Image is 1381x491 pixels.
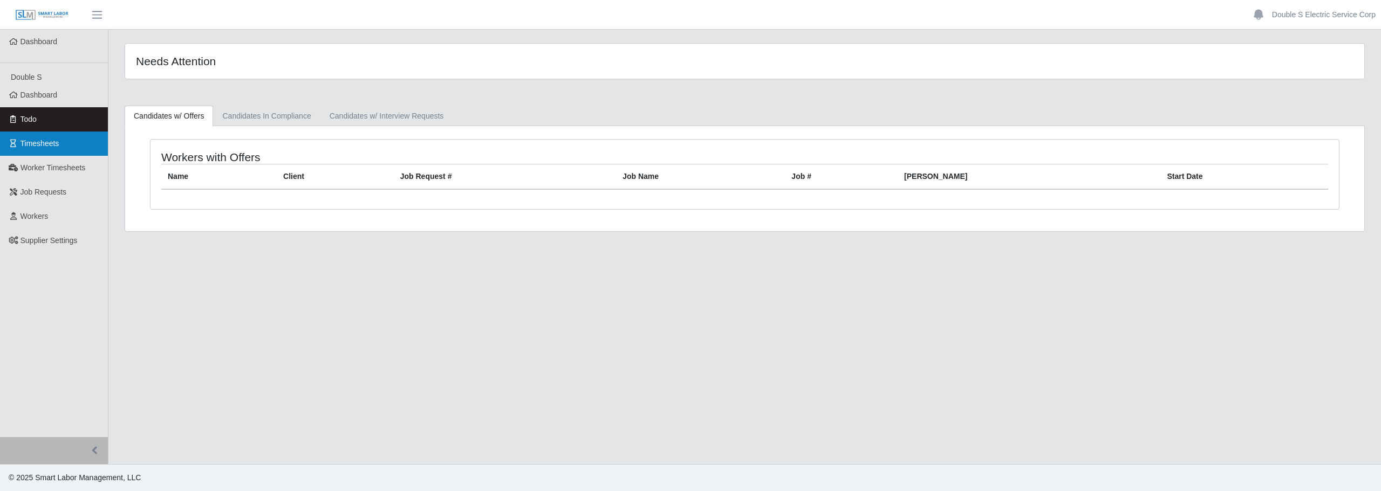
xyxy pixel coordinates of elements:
[125,106,213,127] a: Candidates w/ Offers
[20,212,49,220] span: Workers
[15,9,69,21] img: SLM Logo
[161,150,638,164] h4: Workers with Offers
[20,91,58,99] span: Dashboard
[20,188,67,196] span: Job Requests
[20,236,78,245] span: Supplier Settings
[20,37,58,46] span: Dashboard
[20,163,85,172] span: Worker Timesheets
[616,164,785,190] th: Job Name
[394,164,616,190] th: Job Request #
[161,164,277,190] th: Name
[20,115,37,123] span: Todo
[320,106,453,127] a: Candidates w/ Interview Requests
[11,73,42,81] span: Double S
[1160,164,1328,190] th: Start Date
[9,473,141,482] span: © 2025 Smart Labor Management, LLC
[20,139,59,148] span: Timesheets
[277,164,394,190] th: Client
[785,164,898,190] th: Job #
[1272,9,1376,20] a: Double S Electric Service Corp
[136,54,634,68] h4: Needs Attention
[213,106,320,127] a: Candidates In Compliance
[898,164,1160,190] th: [PERSON_NAME]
